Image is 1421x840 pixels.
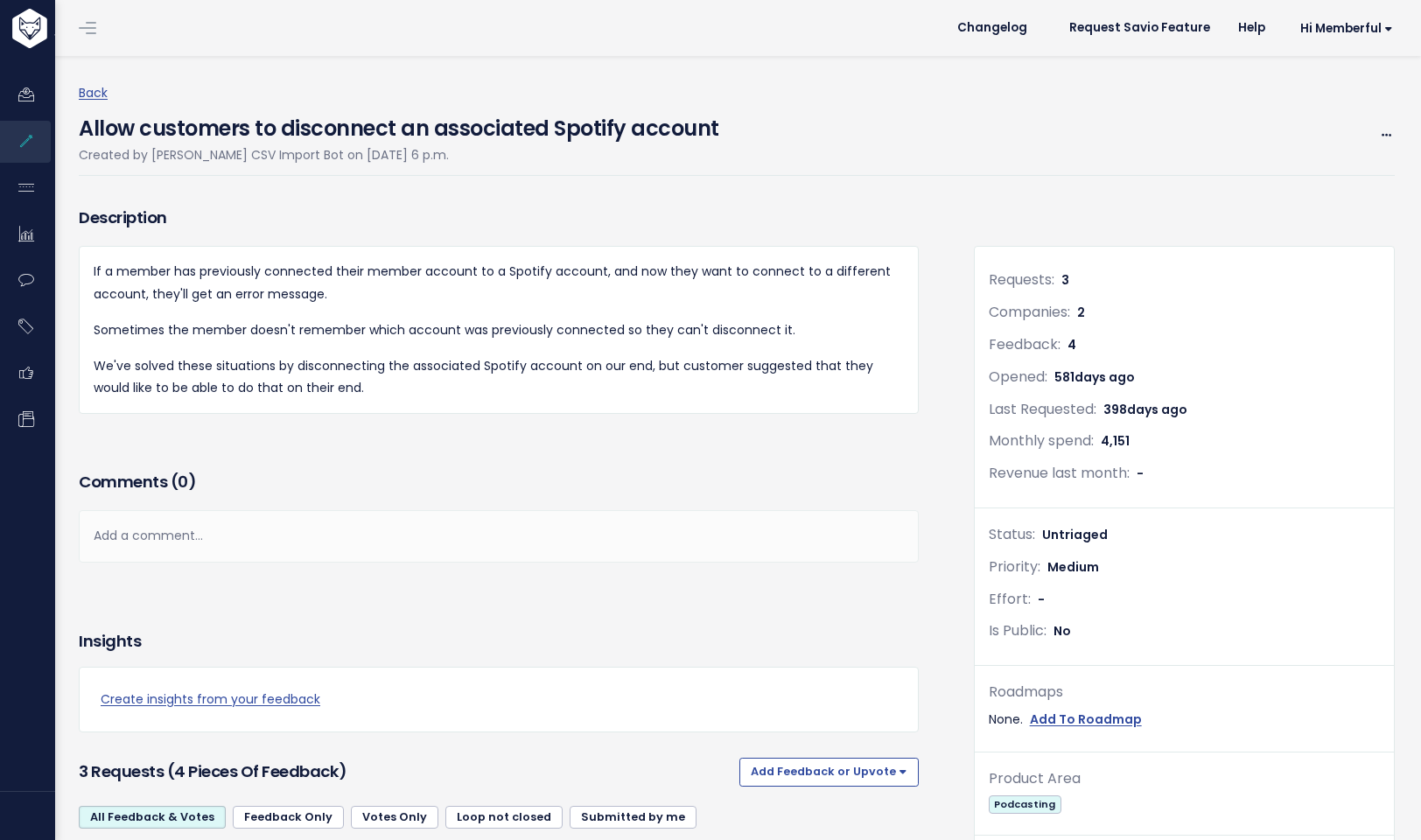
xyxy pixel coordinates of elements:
[351,806,438,829] a: Votes Only
[1127,401,1187,418] span: days ago
[79,206,919,230] h3: Description
[1067,336,1076,353] span: 4
[101,689,897,710] a: Create insights from your feedback
[1103,401,1187,418] span: 398
[178,471,188,493] span: 0
[233,806,344,829] a: Feedback Only
[570,806,696,829] a: Submitted by me
[94,261,904,304] p: If a member has previously connected their member account to a Spotify account, and now they want...
[79,146,449,164] span: Created by [PERSON_NAME] CSV Import Bot on [DATE] 6 p.m.
[1279,15,1407,42] a: Hi Memberful
[1042,526,1108,543] span: Untriaged
[79,84,108,101] a: Back
[989,367,1047,387] span: Opened:
[1137,465,1144,482] span: -
[445,806,563,829] a: Loop not closed
[79,470,919,494] h3: Comments ( )
[739,758,919,786] button: Add Feedback or Upvote
[94,319,904,341] p: Sometimes the member doesn't remember which account was previously connected so they can't discon...
[989,430,1094,451] span: Monthly spend:
[1030,709,1142,731] a: Add To Roadmap
[1224,15,1279,41] a: Help
[989,463,1130,483] span: Revenue last month:
[989,795,1061,814] span: Podcasting
[1300,22,1393,35] span: Hi Memberful
[989,680,1380,705] div: Roadmaps
[1055,15,1224,41] a: Request Savio Feature
[79,629,141,654] h3: Insights
[989,269,1054,290] span: Requests:
[989,709,1380,731] div: None.
[989,524,1035,544] span: Status:
[989,589,1031,609] span: Effort:
[1038,591,1045,608] span: -
[79,759,732,784] h3: 3 Requests (4 pieces of Feedback)
[94,355,904,399] p: We've solved these situations by disconnecting the associated Spotify account on our end, but cus...
[8,9,143,48] img: logo-white.9d6f32f41409.svg
[1053,622,1071,640] span: No
[957,22,1027,34] span: Changelog
[989,620,1046,640] span: Is Public:
[1077,304,1085,321] span: 2
[79,806,226,829] a: All Feedback & Votes
[79,104,719,144] h4: Allow customers to disconnect an associated Spotify account
[989,399,1096,419] span: Last Requested:
[989,556,1040,577] span: Priority:
[1101,432,1130,450] span: 4,151
[1054,368,1135,386] span: 581
[989,766,1380,792] div: Product Area
[1074,368,1135,386] span: days ago
[79,510,919,562] div: Add a comment...
[1047,558,1099,576] span: Medium
[1061,271,1069,289] span: 3
[989,334,1060,354] span: Feedback:
[989,302,1070,322] span: Companies:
